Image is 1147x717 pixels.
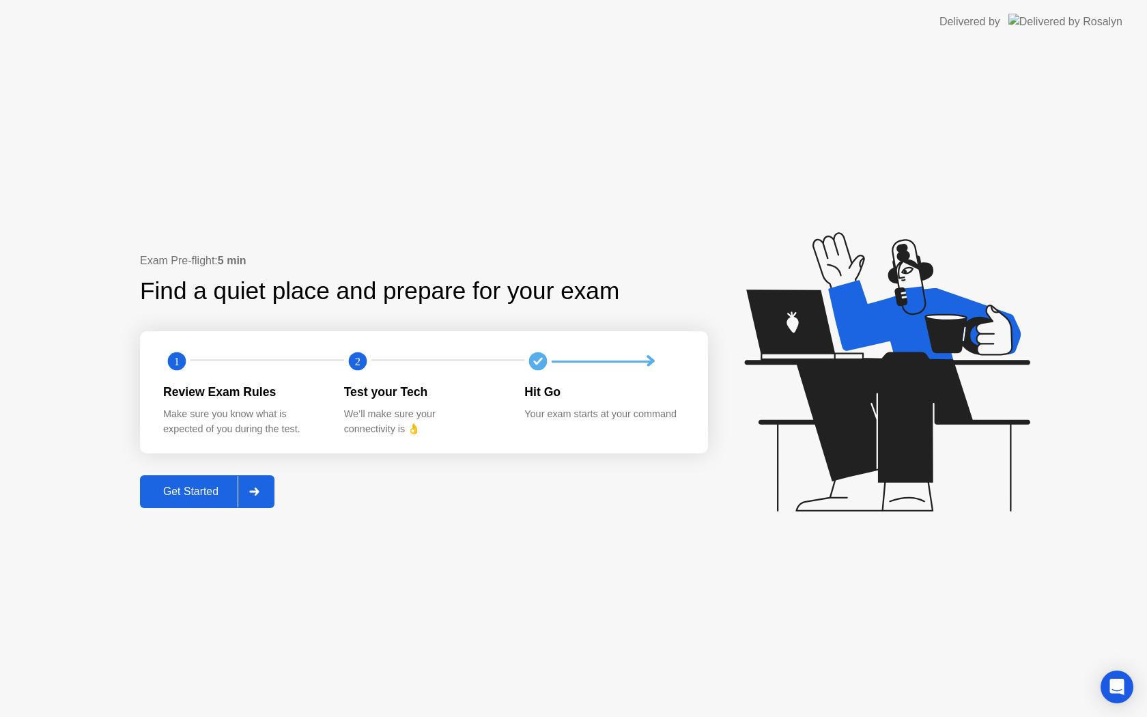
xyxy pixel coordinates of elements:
div: Review Exam Rules [163,383,322,401]
img: Delivered by Rosalyn [1008,14,1122,29]
button: Get Started [140,475,274,508]
div: Exam Pre-flight: [140,253,708,269]
div: Your exam starts at your command [524,407,683,422]
div: Open Intercom Messenger [1101,671,1133,703]
div: Hit Go [524,383,683,401]
text: 2 [355,355,360,368]
div: Get Started [144,486,238,498]
text: 1 [174,355,180,368]
div: We’ll make sure your connectivity is 👌 [344,407,503,436]
div: Find a quiet place and prepare for your exam [140,273,621,309]
div: Test your Tech [344,383,503,401]
div: Delivered by [939,14,1000,30]
div: Make sure you know what is expected of you during the test. [163,407,322,436]
b: 5 min [218,255,246,266]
